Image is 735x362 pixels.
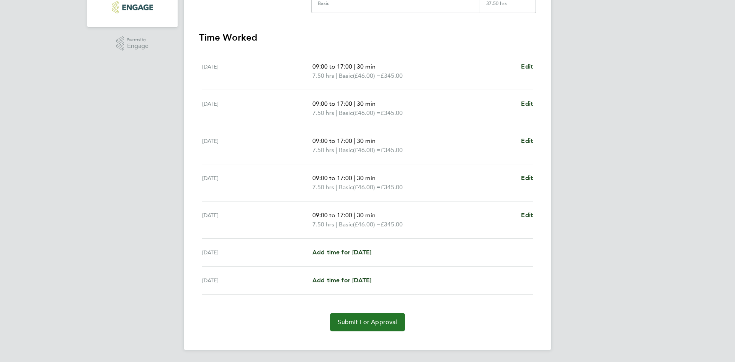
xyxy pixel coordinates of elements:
[116,36,149,51] a: Powered byEngage
[336,72,337,79] span: |
[336,146,337,154] span: |
[354,211,355,219] span: |
[521,62,533,71] a: Edit
[521,211,533,220] a: Edit
[202,276,312,285] div: [DATE]
[357,137,376,144] span: 30 min
[353,221,381,228] span: (£46.00) =
[521,63,533,70] span: Edit
[312,249,371,256] span: Add time for [DATE]
[521,174,533,183] a: Edit
[357,211,376,219] span: 30 min
[336,183,337,191] span: |
[312,276,371,285] a: Add time for [DATE]
[318,0,329,7] div: Basic
[202,136,312,155] div: [DATE]
[521,137,533,144] span: Edit
[381,221,403,228] span: £345.00
[312,146,334,154] span: 7.50 hrs
[354,137,355,144] span: |
[521,174,533,182] span: Edit
[312,174,352,182] span: 09:00 to 17:00
[330,313,405,331] button: Submit For Approval
[312,63,352,70] span: 09:00 to 17:00
[339,146,353,155] span: Basic
[202,248,312,257] div: [DATE]
[127,43,149,49] span: Engage
[381,109,403,116] span: £345.00
[339,108,353,118] span: Basic
[339,183,353,192] span: Basic
[312,72,334,79] span: 7.50 hrs
[339,71,353,80] span: Basic
[354,63,355,70] span: |
[353,109,381,116] span: (£46.00) =
[338,318,397,326] span: Submit For Approval
[353,72,381,79] span: (£46.00) =
[202,99,312,118] div: [DATE]
[357,63,376,70] span: 30 min
[96,1,168,13] a: Go to home page
[339,220,353,229] span: Basic
[521,211,533,219] span: Edit
[202,211,312,229] div: [DATE]
[312,137,352,144] span: 09:00 to 17:00
[199,31,536,44] h3: Time Worked
[381,72,403,79] span: £345.00
[312,211,352,219] span: 09:00 to 17:00
[354,100,355,107] span: |
[312,183,334,191] span: 7.50 hrs
[312,109,334,116] span: 7.50 hrs
[312,277,371,284] span: Add time for [DATE]
[480,0,536,13] div: 37.50 hrs
[312,100,352,107] span: 09:00 to 17:00
[353,146,381,154] span: (£46.00) =
[357,174,376,182] span: 30 min
[202,62,312,80] div: [DATE]
[353,183,381,191] span: (£46.00) =
[112,1,153,13] img: huntereducation-logo-retina.png
[381,146,403,154] span: £345.00
[381,183,403,191] span: £345.00
[521,99,533,108] a: Edit
[312,248,371,257] a: Add time for [DATE]
[202,174,312,192] div: [DATE]
[127,36,149,43] span: Powered by
[357,100,376,107] span: 30 min
[336,109,337,116] span: |
[521,136,533,146] a: Edit
[336,221,337,228] span: |
[354,174,355,182] span: |
[312,221,334,228] span: 7.50 hrs
[521,100,533,107] span: Edit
